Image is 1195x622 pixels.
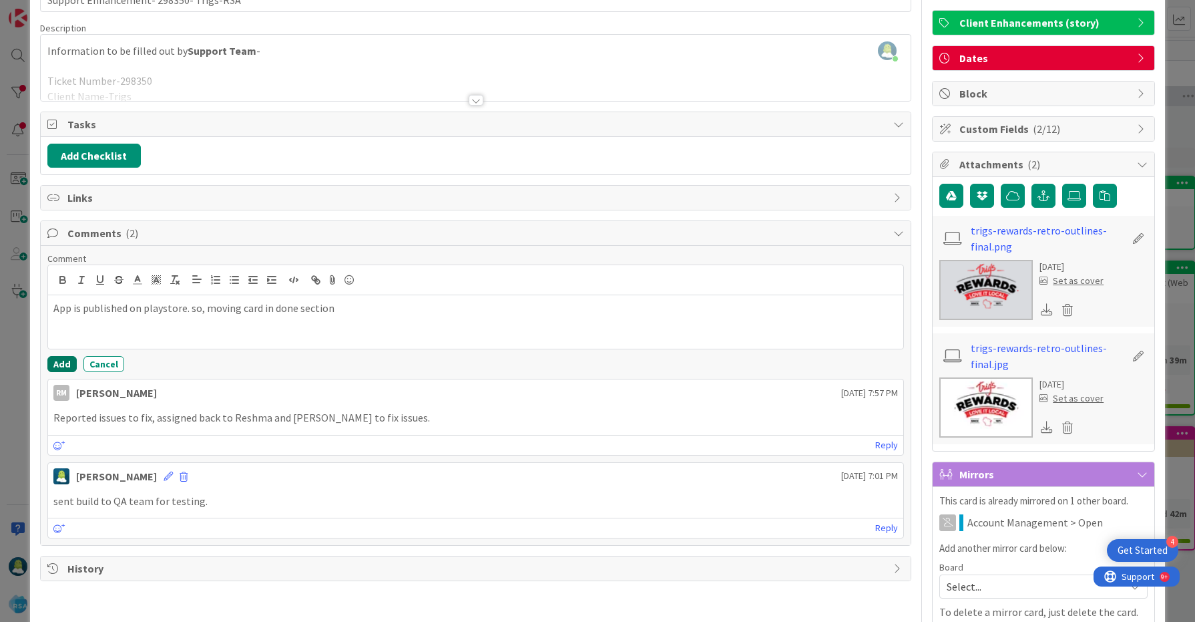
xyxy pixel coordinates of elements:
span: ( 2 ) [126,226,138,240]
span: ( 2/12 ) [1033,122,1060,136]
img: RD [53,468,69,484]
div: 9+ [67,5,74,16]
p: Information to be filled out by - [47,43,905,59]
span: [DATE] 7:01 PM [841,469,898,483]
div: [PERSON_NAME] [76,468,157,484]
div: Download [1039,301,1054,319]
div: Set as cover [1039,274,1104,288]
div: [DATE] [1039,260,1104,274]
div: RM [53,385,69,401]
span: Select... [947,577,1118,596]
span: Tasks [67,116,887,132]
span: Links [67,190,887,206]
p: Reported issues to fix, assigned back to Reshma and [PERSON_NAME] to fix issues. [53,410,899,426]
span: Dates [959,50,1130,66]
span: Block [959,86,1130,102]
span: Comments [67,225,887,241]
p: sent build to QA team for testing. [53,494,899,509]
button: Add [47,356,77,372]
div: Open Get Started checklist, remaining modules: 4 [1107,539,1178,562]
a: Reply [875,520,898,536]
img: 9GAUrBiqBQjGU3wh2YkzPMiYBAFwkOGi.jpeg [878,41,897,60]
p: This card is already mirrored on 1 other board. [939,494,1148,509]
span: Account Management > Open [967,514,1103,530]
div: Get Started [1118,544,1168,557]
div: Download [1039,419,1054,436]
span: Attachments [959,156,1130,172]
div: [PERSON_NAME] [76,385,157,401]
p: Add another mirror card below: [939,541,1148,557]
div: Set as cover [1039,392,1104,406]
span: Board [939,563,963,572]
a: trigs-rewards-retro-outlines-final.jpg [971,340,1126,372]
div: 4 [1166,536,1178,548]
span: Client Enhancements (story) [959,15,1130,31]
span: Support [28,2,61,18]
button: Cancel [83,356,124,372]
span: ( 2 ) [1027,158,1040,171]
span: History [67,561,887,577]
a: Reply [875,437,898,454]
span: Comment [47,253,86,265]
p: App is published on playstore. so, moving card in done section [53,301,899,316]
span: [DATE] 7:57 PM [841,386,898,400]
div: [DATE] [1039,377,1104,392]
a: trigs-rewards-retro-outlines-final.png [971,222,1126,255]
span: Description [40,22,86,34]
strong: Support Team [188,44,256,57]
span: Mirrors [959,466,1130,482]
span: Custom Fields [959,121,1130,137]
button: Add Checklist [47,144,141,168]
